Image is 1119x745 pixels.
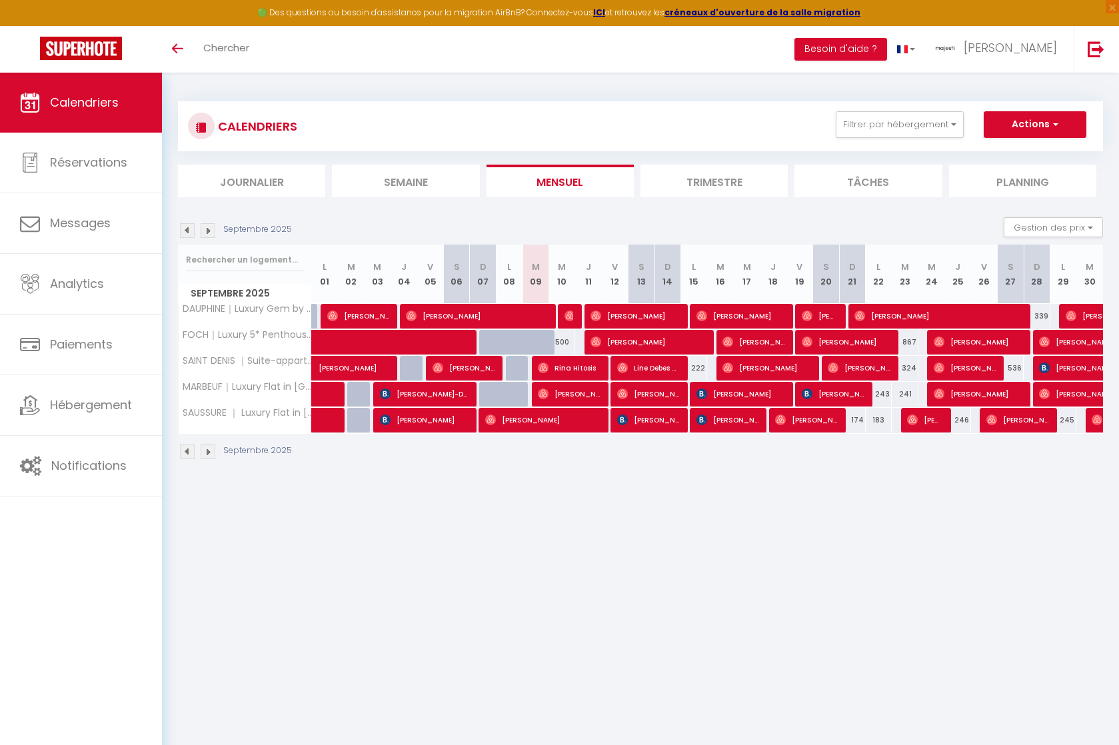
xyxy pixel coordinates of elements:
th: 12 [602,245,628,304]
li: Trimestre [640,165,788,197]
abbr: M [558,261,566,273]
abbr: M [743,261,751,273]
span: Septembre 2025 [179,284,311,303]
th: 29 [1050,245,1077,304]
span: [PERSON_NAME] [485,407,600,432]
a: ... [PERSON_NAME] [925,26,1074,73]
button: Filtrer par hébergement [836,111,964,138]
abbr: J [401,261,407,273]
div: 245 [1050,408,1077,432]
abbr: S [823,261,829,273]
a: ICI [593,7,605,18]
span: [PERSON_NAME] [590,329,706,355]
th: 05 [417,245,444,304]
span: Chercher [203,41,249,55]
li: Journalier [178,165,325,197]
abbr: D [480,261,487,273]
abbr: L [692,261,696,273]
li: Mensuel [487,165,634,197]
div: 243 [866,382,892,406]
span: Calendriers [50,94,119,111]
span: Line Debes Bruun [617,355,679,380]
abbr: D [1034,261,1040,273]
span: [PERSON_NAME]-Dołyk [380,381,469,406]
span: MARBEUF｜Luxury Flat in [GEOGRAPHIC_DATA]/[GEOGRAPHIC_DATA] [181,382,314,392]
button: Besoin d'aide ? [794,38,887,61]
th: 26 [971,245,998,304]
abbr: J [586,261,591,273]
abbr: M [373,261,381,273]
img: ... [935,38,955,58]
div: 500 [549,330,576,355]
a: créneaux d'ouverture de la salle migration [664,7,860,18]
abbr: V [981,261,987,273]
span: [PERSON_NAME] [696,381,785,406]
span: [PERSON_NAME] [964,39,1057,56]
span: SAINT DENIS ｜Suite-appartement 4star pour 6 | 10 min du Marais [181,356,314,366]
th: 24 [918,245,945,304]
li: Tâches [794,165,942,197]
li: Semaine [332,165,479,197]
div: 339 [1024,304,1050,329]
abbr: S [638,261,644,273]
div: 174 [839,408,866,432]
th: 04 [391,245,417,304]
div: 536 [998,356,1024,380]
span: [PERSON_NAME] [696,303,785,329]
span: [PERSON_NAME] [406,303,548,329]
span: Rina Hitosis [538,355,600,380]
img: logout [1088,41,1104,57]
th: 20 [812,245,839,304]
span: Messages [50,215,111,231]
span: [PERSON_NAME] [538,381,600,406]
span: [PERSON_NAME] Du Payrat [564,303,573,329]
span: [PERSON_NAME] [590,303,679,329]
abbr: D [664,261,671,273]
span: [PERSON_NAME] [722,329,784,355]
th: 27 [998,245,1024,304]
div: 324 [892,356,918,380]
th: 16 [707,245,734,304]
span: Paiements [50,336,113,353]
span: SAUSSURE ｜ Luxury Flat in [GEOGRAPHIC_DATA] / [GEOGRAPHIC_DATA] [181,408,314,418]
th: 06 [443,245,470,304]
button: Gestion des prix [1004,217,1103,237]
th: 21 [839,245,866,304]
img: Super Booking [40,37,122,60]
th: 28 [1024,245,1050,304]
abbr: L [507,261,511,273]
abbr: M [532,261,540,273]
th: 18 [760,245,786,304]
button: Actions [984,111,1086,138]
h3: CALENDRIERS [215,111,297,141]
div: 246 [944,408,971,432]
abbr: L [1061,261,1065,273]
abbr: M [716,261,724,273]
span: [PERSON_NAME] [617,407,679,432]
span: [PERSON_NAME] [433,355,495,380]
span: FOCH｜Luxury 5* Penthouse on Prestigious Avenue Foch [181,330,314,340]
a: [PERSON_NAME] [312,356,339,381]
li: Planning [949,165,1096,197]
th: 07 [470,245,497,304]
th: 22 [866,245,892,304]
th: 02 [338,245,365,304]
th: 15 [681,245,708,304]
span: [PERSON_NAME] [380,407,469,432]
abbr: J [770,261,776,273]
th: 09 [523,245,549,304]
span: DAUPHINE｜Luxury Gem by the Seine | Saint-Germain | 4stars [181,304,314,314]
th: 03 [365,245,391,304]
abbr: D [849,261,856,273]
span: [PERSON_NAME] [934,355,996,380]
abbr: M [1086,261,1094,273]
th: 19 [786,245,813,304]
th: 01 [312,245,339,304]
abbr: S [1008,261,1014,273]
p: Septembre 2025 [223,444,292,457]
th: 11 [575,245,602,304]
div: 183 [866,408,892,432]
abbr: L [876,261,880,273]
abbr: M [347,261,355,273]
